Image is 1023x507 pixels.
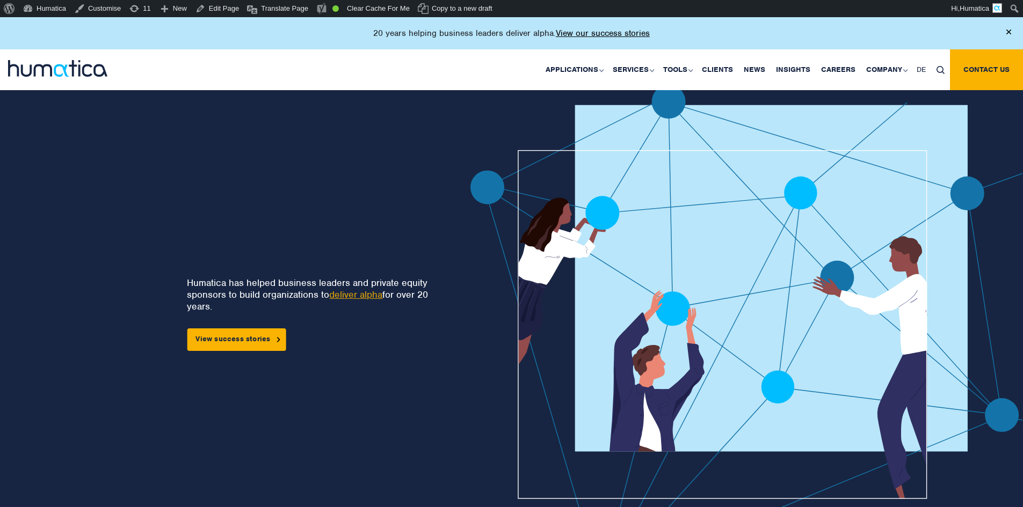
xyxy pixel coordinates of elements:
span: Humatica [960,4,989,12]
div: Good [332,5,339,12]
a: Clients [696,49,738,90]
img: logo [8,60,107,77]
a: Insights [771,49,816,90]
a: DE [911,49,931,90]
a: Contact us [950,49,1023,90]
p: 20 years helping business leaders deliver alpha. [373,28,650,39]
span: DE [917,65,926,74]
a: Company [861,49,911,90]
a: View our success stories [556,28,650,39]
a: Careers [816,49,861,90]
img: search_icon [937,66,945,74]
a: Services [607,49,658,90]
a: View success stories [187,328,286,351]
a: News [738,49,771,90]
a: Tools [658,49,696,90]
a: deliver alpha [329,289,382,300]
a: Applications [540,49,607,90]
img: arrowicon [277,337,280,342]
p: Humatica has helped business leaders and private equity sponsors to build organizations to for ov... [187,277,436,312]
